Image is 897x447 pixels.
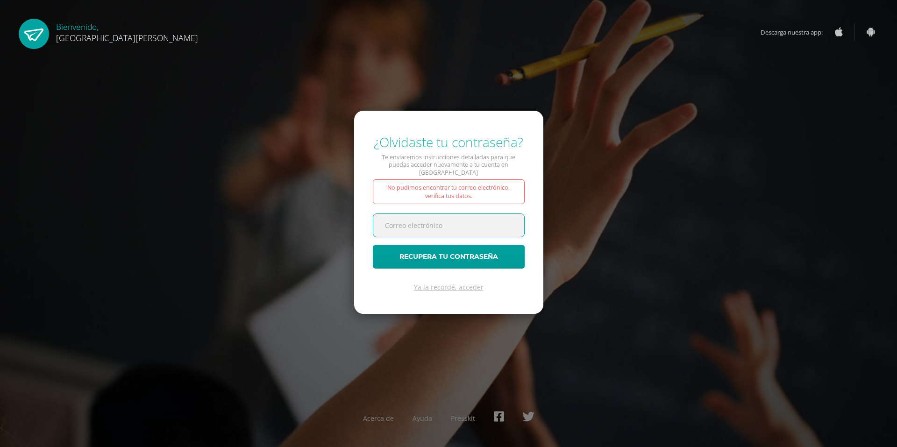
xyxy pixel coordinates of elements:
button: Recupera tu contraseña [373,245,525,269]
div: ¿Olvidaste tu contraseña? [373,133,525,151]
span: [GEOGRAPHIC_DATA][PERSON_NAME] [56,32,198,43]
p: Te enviaremos instrucciones detalladas para que puedas acceder nuevamente a tu cuenta en [GEOGRAP... [373,154,525,177]
a: Ya la recordé, acceder [414,283,484,291]
div: No pudimos encontrar tu correo electrónico, verifica tus datos. [373,179,525,204]
a: Acerca de [363,414,394,423]
div: Bienvenido, [56,19,198,43]
input: Correo electrónico [373,214,524,237]
span: Descarga nuestra app: [761,23,832,41]
a: Ayuda [413,414,432,423]
a: Presskit [451,414,475,423]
